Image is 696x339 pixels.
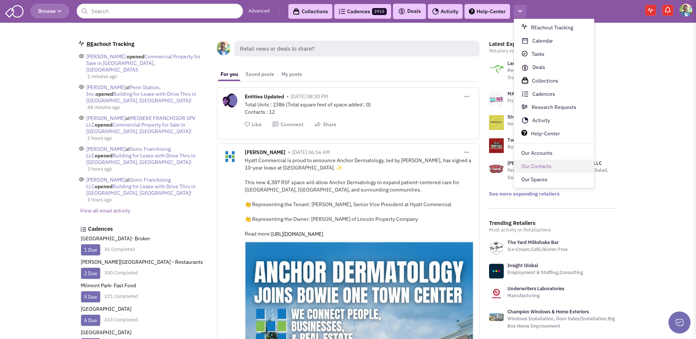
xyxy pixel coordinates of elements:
[507,269,583,276] p: Employment & Staffing,Consulting
[87,40,134,47] a: REachout Tracking
[489,62,504,76] img: logo
[514,127,594,141] a: Help-Center
[507,160,602,166] a: [PERSON_NAME]'s Taco Opportunities, LLC
[81,306,131,312] a: [GEOGRAPHIC_DATA]
[79,115,84,121] img: icons_eye-open.png
[86,84,207,104] div: at
[507,239,559,245] a: The Yard Milkshake Bar
[84,294,97,300] a: 5 Due
[514,173,594,186] a: Our Spaces
[507,315,616,330] p: Windows Installation, Door Sales/Installation,Big Box Home Improvement
[507,143,577,151] p: Restaurant
[521,50,528,57] img: tasks-icon.svg
[104,270,138,276] a: 300 Completed
[30,4,69,18] button: Browse
[398,8,421,14] span: Deals
[95,91,113,97] span: opened
[514,101,594,114] a: Research Requests
[95,183,112,190] span: opened
[87,40,94,47] span: RE
[79,84,84,90] img: icons_eye-open.png
[87,135,207,142] p: 2 hours ago
[81,259,203,265] a: [PERSON_NAME][GEOGRAPHIC_DATA] - Restaurants
[514,61,594,74] a: Deals
[245,149,285,157] span: [PERSON_NAME]
[84,317,97,324] a: 6 Due
[86,121,192,135] span: Commercial Property for Sale in [GEOGRAPHIC_DATA], [GEOGRAPHIC_DATA]!
[84,247,97,253] a: 1 Due
[514,147,594,160] a: Our Accounts
[489,226,616,234] p: Most activity on Retailsphere
[507,167,616,181] p: Fast Casual, Mexican Food, Restaurant, Salad, Sandwich, Seafood
[79,41,84,46] img: home_email.png
[514,34,594,47] a: Calendar
[245,101,474,116] div: Total Units : 2386 (Total square feet of space added : 0) Contacts : 12
[507,262,538,269] a: Insight Global
[489,115,504,130] img: logo
[489,138,504,153] img: logo
[217,68,242,81] a: For you
[86,115,125,121] span: [PERSON_NAME]
[104,317,138,323] a: 243 Completed
[507,114,573,120] a: Stretch Zone Franchising, LLC
[245,157,474,238] div: Hyatt Commercial is proud to announce Anchor Dermatology, led by [PERSON_NAME], has signed a 10-y...
[86,84,125,91] span: [PERSON_NAME]
[288,4,332,19] a: Collections
[86,115,196,128] span: MEINEKE FRANCHISOR SPV LLC
[79,176,84,182] img: icons_eye-open.png
[507,97,589,105] p: Frozen Yogurt, Ice Cream, Restaurant
[86,84,161,97] span: Penn Station, Inc.
[245,93,284,102] span: Entities Updated
[514,114,594,127] a: Activity
[507,120,573,128] p: Home Health Care
[532,78,558,84] span: Collections
[80,227,86,232] img: Cadences_logo.png
[77,4,243,18] input: Search
[271,230,374,238] a: [URL][DOMAIN_NAME]
[293,8,300,15] img: icon-collection-lavender-black.svg
[81,282,136,289] a: Milmont Park- Fast Food
[469,8,475,14] img: help.png
[489,190,560,197] a: See more expanding retailers
[104,246,135,252] a: 36 Completed
[5,4,23,18] img: SmartAdmin
[278,68,306,81] a: My posts
[521,77,529,84] img: icon-collection-lavender-black.svg
[314,121,336,128] button: Share
[521,104,528,110] img: research-icon.svg
[80,207,130,214] a: View all email activity
[432,8,439,15] img: Activity.png
[86,91,196,104] span: Building for Lease with Drive Thru in [GEOGRAPHIC_DATA], [GEOGRAPHIC_DATA]!
[514,88,594,101] a: Cadences
[87,165,207,173] p: 3 hours ago
[507,137,577,143] a: Twin Restaurant Franchise, LLC
[334,4,391,19] a: Cadences2933
[507,292,564,299] p: Manufacturing
[489,47,616,55] p: Retailers expanding in your area
[81,329,131,336] a: [GEOGRAPHIC_DATA]
[372,8,387,15] span: 2933
[521,37,529,44] img: calendar-outlined-icon.svg
[86,176,125,183] span: [PERSON_NAME]
[521,117,529,124] img: pie-chart-icon.svg
[81,235,150,242] a: [GEOGRAPHIC_DATA]- Broker
[521,91,529,98] img: Cadences-list-icon.svg
[95,121,112,128] span: opened
[87,196,207,204] p: 3 hours ago
[86,152,196,165] span: Building for Lease with Drive Thru in [GEOGRAPHIC_DATA], [GEOGRAPHIC_DATA]!
[86,176,171,190] span: Sonic Franchising LLC
[88,226,207,232] h3: Cadences
[245,121,262,128] button: Like
[507,246,568,253] p: Ice Cream,Café,Gluten Free
[514,47,594,61] a: Tasks
[521,130,527,136] img: help.png
[86,115,207,135] div: at
[507,91,584,97] a: MARBLE SLAB FRANCHISING, LLC
[87,73,207,80] p: 1 minutes ago
[38,8,62,14] span: Browse
[86,146,207,165] div: at
[679,4,692,17] img: Gregory Jones
[95,152,112,159] span: opened
[428,4,463,19] a: Activity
